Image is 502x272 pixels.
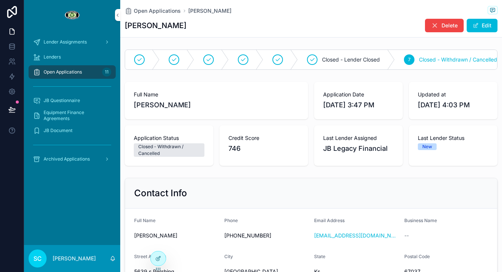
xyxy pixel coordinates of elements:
div: New [422,143,432,150]
div: 11 [102,68,111,77]
h2: Contact Info [134,187,187,199]
span: Credit Score [228,134,299,142]
span: Updated at [418,91,488,98]
span: City [224,254,233,259]
span: Equipment Finance Agreements [44,110,108,122]
span: [PHONE_NUMBER] [224,232,308,239]
a: JB Questionnaire [29,94,116,107]
a: Open Applications [125,7,181,15]
span: Last Lender Assigned [323,134,394,142]
span: JB Questionnaire [44,98,80,104]
span: State [314,254,325,259]
span: JB Document [44,128,73,134]
span: 7 [408,57,411,63]
a: [EMAIL_ADDRESS][DOMAIN_NAME] [314,232,398,239]
span: Street Address [134,254,166,259]
span: Lender Assignments [44,39,87,45]
a: Open Applications11 [29,65,116,79]
span: Phone [224,218,238,223]
img: App logo [64,9,80,21]
button: Edit [467,19,497,32]
span: Delete [442,22,458,29]
a: Lender Assignments [29,35,116,49]
h1: [PERSON_NAME] [125,20,186,31]
span: [PERSON_NAME] [134,100,299,110]
span: Closed - Withdrawn / Cancelled [419,56,497,63]
span: [DATE] 3:47 PM [323,100,394,110]
span: Lenders [44,54,61,60]
span: -- [404,232,409,239]
button: Delete [425,19,464,32]
div: Closed - Withdrawn / Cancelled [138,143,200,157]
span: Full Name [134,91,299,98]
p: [PERSON_NAME] [53,255,96,262]
span: [DATE] 4:03 PM [418,100,488,110]
span: Full Name [134,218,156,223]
span: Postal Code [404,254,430,259]
span: Closed - Lender Closed [322,56,380,63]
span: 746 [228,143,299,154]
span: Open Applications [44,69,82,75]
div: scrollable content [24,30,120,176]
span: Business Name [404,218,437,223]
span: Application Date [323,91,394,98]
a: Archived Applications [29,152,116,166]
span: Email Address [314,218,345,223]
span: [PERSON_NAME] [134,232,218,239]
span: Archived Applications [44,156,90,162]
a: JB Document [29,124,116,137]
a: Equipment Finance Agreements [29,109,116,122]
span: SC [33,254,42,263]
span: Open Applications [134,7,181,15]
span: JB Legacy Financial [323,143,394,154]
a: Lenders [29,50,116,64]
a: [PERSON_NAME] [188,7,231,15]
span: Application Status [134,134,204,142]
span: Last Lender Status [418,134,488,142]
